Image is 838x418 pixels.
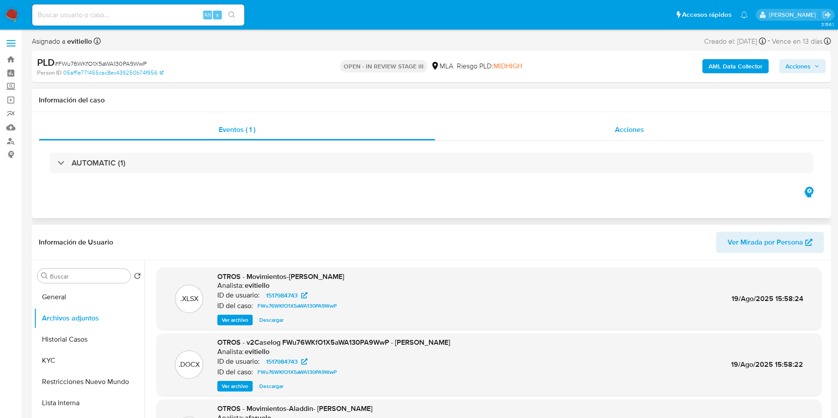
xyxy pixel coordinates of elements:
b: AML Data Collector [709,59,762,73]
p: ID de usuario: [217,357,260,366]
span: OTROS - Movimientos-[PERSON_NAME] [217,271,344,282]
p: .XLSX [180,294,198,304]
a: 05aff1e771455cac8ec439250b74f956 [63,69,163,77]
button: Lista Interna [34,392,144,414]
h6: evitiello [245,347,269,356]
b: Person ID [37,69,61,77]
button: Descargar [255,381,288,392]
span: Riesgo PLD: [457,61,522,71]
span: 19/Ago/2025 15:58:22 [731,359,803,369]
button: KYC [34,350,144,371]
a: FWu76WKfO1X5aWA130PA9WwP [254,367,340,377]
span: Descargar [259,316,284,324]
button: Archivos adjuntos [34,308,144,329]
p: ID del caso: [217,301,253,310]
input: Buscar [50,272,127,280]
span: Vence en 13 días [772,37,823,46]
a: 1517984743 [261,356,313,367]
h1: Información del caso [39,96,824,105]
p: Analista: [217,347,244,356]
span: Eventos ( 1 ) [219,124,255,135]
span: Ver archivo [222,382,248,391]
a: FWu76WKfO1X5aWA130PA9WwP [254,301,340,311]
button: Volver al orden por defecto [134,272,141,282]
button: AML Data Collector [702,59,769,73]
p: Analista: [217,281,244,290]
span: Acciones [615,124,644,135]
span: Asignado a [32,37,92,46]
div: MLA [431,61,453,71]
span: FWu76WKfO1X5aWA130PA9WwP [258,301,337,311]
button: Descargar [255,315,288,325]
a: Salir [822,10,831,19]
p: .DOCX [178,360,200,369]
button: search-icon [223,9,241,21]
span: Descargar [259,382,284,391]
button: Historial Casos [34,329,144,350]
span: Ver archivo [222,316,248,324]
span: Alt [204,11,211,19]
input: Buscar usuario o caso... [32,9,244,21]
button: Ver archivo [217,381,253,392]
span: OTROS - v2Caselog FWu76WKfO1X5aWA130PA9WwP - [PERSON_NAME] [217,337,450,347]
h6: evitiello [245,281,269,290]
span: s [216,11,219,19]
button: Ver archivo [217,315,253,325]
b: PLD [37,55,55,69]
span: Ver Mirada por Persona [728,232,803,253]
button: Ver Mirada por Persona [716,232,824,253]
span: OTROS - Movimientos-Aladdin- [PERSON_NAME] [217,403,372,414]
p: ID del caso: [217,368,253,377]
h1: Información de Usuario [39,238,113,247]
b: evitiello [65,36,92,46]
span: - [768,35,770,47]
span: Accesos rápidos [682,10,732,19]
a: Notificaciones [740,11,748,19]
p: ID de usuario: [217,291,260,300]
span: Acciones [785,59,811,73]
button: General [34,286,144,308]
p: agostina.faruolo@mercadolibre.com [769,11,819,19]
span: 19/Ago/2025 15:58:24 [732,294,803,304]
a: 1517984743 [261,290,313,301]
span: FWu76WKfO1X5aWA130PA9WwP [258,367,337,377]
div: AUTOMATIC (1) [49,153,813,173]
span: 1517984743 [266,356,298,367]
span: # FWu76WKfO1X5aWA130PA9WwP [55,59,147,68]
button: Acciones [779,59,826,73]
span: 1517984743 [266,290,298,301]
h3: AUTOMATIC (1) [72,158,125,168]
span: MIDHIGH [493,61,522,71]
button: Buscar [41,272,48,279]
p: OPEN - IN REVIEW STAGE III [340,60,427,72]
div: Creado el: [DATE] [704,35,766,47]
button: Restricciones Nuevo Mundo [34,371,144,392]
